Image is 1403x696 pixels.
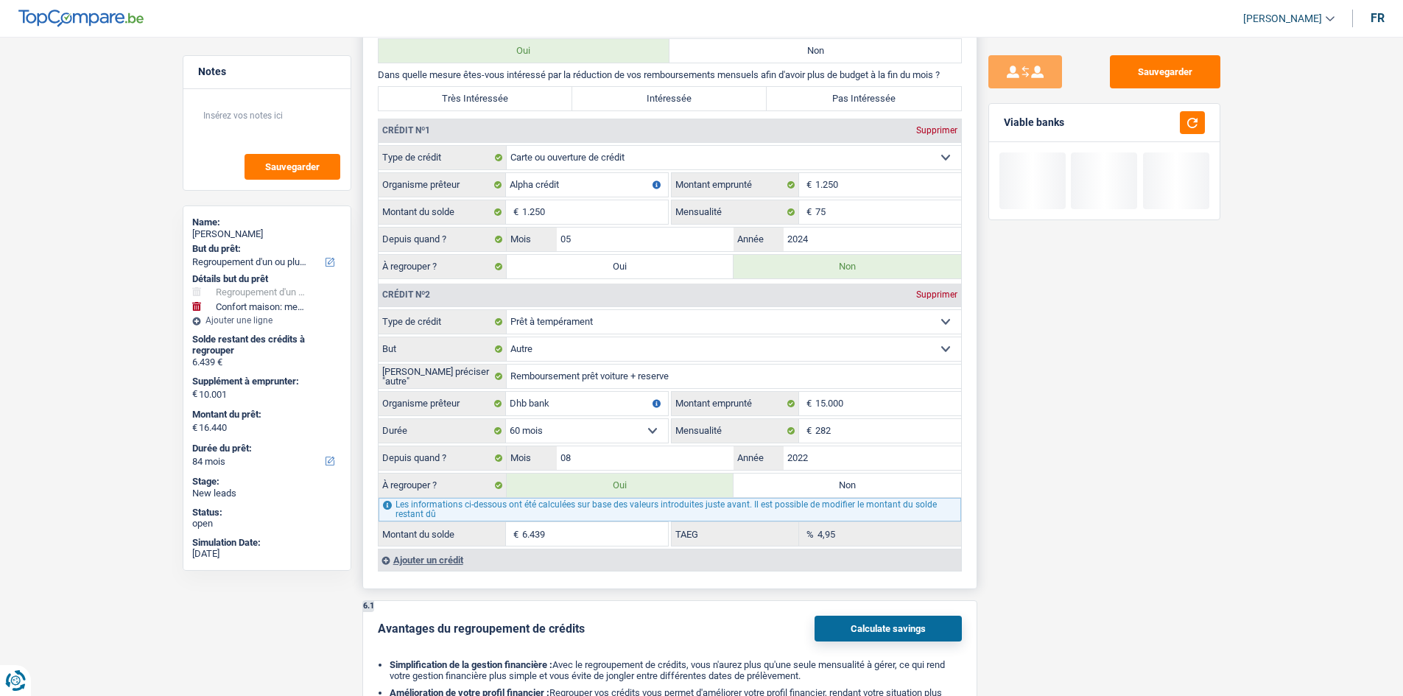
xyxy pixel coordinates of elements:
span: € [506,522,522,546]
span: € [799,392,815,415]
span: € [192,388,197,400]
label: Montant emprunté [672,392,799,415]
label: Montant du solde [379,522,506,546]
label: Oui [507,474,734,497]
div: Avantages du regroupement de crédits [378,622,585,636]
a: [PERSON_NAME] [1231,7,1335,31]
div: Ajouter un crédit [378,549,961,571]
label: Depuis quand ? [379,446,507,470]
span: € [799,419,815,443]
label: Mois [507,446,557,470]
label: Mensualité [672,419,799,443]
div: Stage: [192,476,342,488]
div: open [192,518,342,530]
input: MM [557,228,734,251]
label: Supplément à emprunter: [192,376,339,387]
span: % [799,522,817,546]
label: Intéressée [572,87,767,110]
label: Mensualité [672,200,799,224]
label: Non [734,474,961,497]
span: [PERSON_NAME] [1243,13,1322,25]
label: TAEG [672,522,799,546]
b: Simplification de la gestion financière : [390,659,552,670]
input: AAAA [784,446,961,470]
div: Supprimer [913,126,961,135]
label: Oui [507,255,734,278]
div: Solde restant des crédits à regrouper [192,334,342,356]
div: New leads [192,488,342,499]
label: Année [734,446,784,470]
li: Avec le regroupement de crédits, vous n'aurez plus qu'une seule mensualité à gérer, ce qui rend v... [390,659,962,681]
label: Organisme prêteur [379,392,506,415]
p: Dans quelle mesure êtes-vous intéressé par la réduction de vos remboursements mensuels afin d'avo... [378,69,962,80]
h5: Notes [198,66,336,78]
span: Sauvegarder [265,162,320,172]
button: Calculate savings [815,616,962,641]
div: Détails but du prêt [192,273,342,285]
div: fr [1371,11,1385,25]
label: Type de crédit [379,146,507,169]
div: Supprimer [913,290,961,299]
label: Durée [379,419,506,443]
label: Montant du prêt: [192,409,339,421]
label: But [379,337,507,361]
label: Montant du solde [379,200,506,224]
label: À regrouper ? [379,474,507,497]
span: € [799,173,815,197]
label: Durée du prêt: [192,443,339,454]
div: [DATE] [192,548,342,560]
div: Crédit nº2 [379,290,434,299]
span: € [192,422,197,434]
label: But du prêt: [192,243,339,255]
div: 6.1 [363,601,374,612]
label: Pas Intéressée [767,87,961,110]
label: Organisme prêteur [379,173,506,197]
div: Crédit nº1 [379,126,434,135]
img: TopCompare Logo [18,10,144,27]
div: Status: [192,507,342,519]
label: À regrouper ? [379,255,507,278]
input: MM [557,446,734,470]
label: Montant emprunté [672,173,799,197]
button: Sauvegarder [1110,55,1220,88]
input: AAAA [784,228,961,251]
label: Non [669,39,961,63]
div: Name: [192,217,342,228]
label: Très Intéressée [379,87,573,110]
div: Ajouter une ligne [192,315,342,326]
div: Viable banks [1004,116,1064,129]
div: 6.439 € [192,356,342,368]
label: [PERSON_NAME] préciser "autre" [379,365,507,388]
span: € [799,200,815,224]
label: Non [734,255,961,278]
div: Simulation Date: [192,537,342,549]
label: Oui [379,39,670,63]
div: [PERSON_NAME] [192,228,342,240]
label: Type de crédit [379,310,507,334]
div: Les informations ci-dessous ont été calculées sur base des valeurs introduites juste avant. Il es... [379,498,961,521]
button: Sauvegarder [245,154,340,180]
label: Année [734,228,784,251]
label: Depuis quand ? [379,228,507,251]
span: € [506,200,522,224]
label: Mois [507,228,557,251]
